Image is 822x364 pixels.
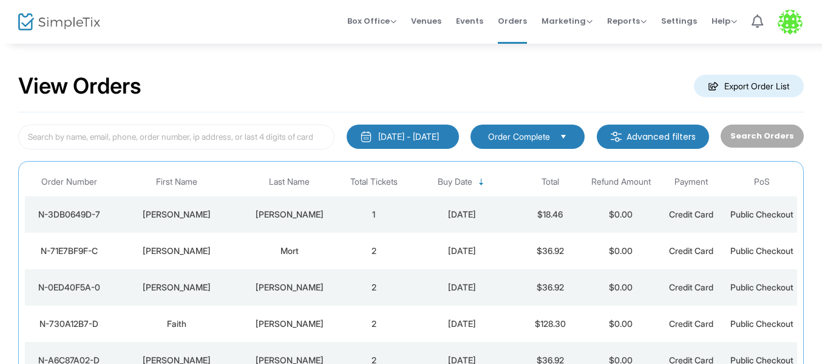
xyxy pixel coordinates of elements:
[41,177,97,187] span: Order Number
[754,177,770,187] span: PoS
[515,269,585,306] td: $36.92
[243,208,336,221] div: Britt
[515,168,585,196] th: Total
[339,269,409,306] td: 2
[730,246,793,256] span: Public Checkout
[18,125,335,149] input: Search by name, email, phone, order number, ip address, or last 4 digits of card
[585,233,656,269] td: $0.00
[477,177,486,187] span: Sortable
[411,5,441,36] span: Venues
[488,131,550,143] span: Order Complete
[412,245,512,257] div: 10/14/2025
[412,208,512,221] div: 10/15/2025
[610,131,622,143] img: filter
[542,15,593,27] span: Marketing
[661,5,697,36] span: Settings
[498,5,527,36] span: Orders
[116,318,237,330] div: Faith
[412,318,512,330] div: 10/14/2025
[669,282,713,292] span: Credit Card
[28,208,110,221] div: N-3DB0649D-7
[694,75,804,97] m-button: Export Order List
[116,245,237,257] div: Nikki
[18,73,141,100] h2: View Orders
[116,208,237,221] div: Michael
[456,5,483,36] span: Events
[730,318,793,329] span: Public Checkout
[378,131,439,143] div: [DATE] - [DATE]
[585,168,656,196] th: Refund Amount
[515,233,585,269] td: $36.92
[515,306,585,342] td: $128.30
[243,281,336,294] div: Scampoli
[607,15,647,27] span: Reports
[243,245,336,257] div: Mort
[669,246,713,256] span: Credit Card
[28,281,110,294] div: N-0ED40F5A-0
[712,15,737,27] span: Help
[730,209,793,219] span: Public Checkout
[339,168,409,196] th: Total Tickets
[347,125,459,149] button: [DATE] - [DATE]
[515,196,585,233] td: $18.46
[674,177,708,187] span: Payment
[438,177,472,187] span: Buy Date
[339,233,409,269] td: 2
[156,177,197,187] span: First Name
[269,177,310,187] span: Last Name
[339,306,409,342] td: 2
[28,318,110,330] div: N-730A12B7-D
[360,131,372,143] img: monthly
[585,306,656,342] td: $0.00
[585,269,656,306] td: $0.00
[116,281,237,294] div: Laura
[597,125,709,149] m-button: Advanced filters
[555,130,572,143] button: Select
[669,318,713,329] span: Credit Card
[730,282,793,292] span: Public Checkout
[347,15,396,27] span: Box Office
[339,196,409,233] td: 1
[243,318,336,330] div: Ray
[669,209,713,219] span: Credit Card
[412,281,512,294] div: 10/14/2025
[28,245,110,257] div: N-71E7BF9F-C
[585,196,656,233] td: $0.00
